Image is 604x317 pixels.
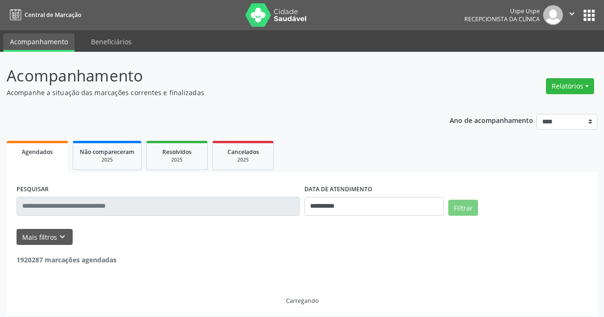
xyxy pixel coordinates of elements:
a: Acompanhamento [3,33,75,52]
label: DATA DE ATENDIMENTO [304,182,372,197]
div: 2025 [219,156,267,163]
a: Central de Marcação [7,7,81,23]
a: Beneficiários [84,33,138,50]
button: Mais filtroskeyboard_arrow_down [17,229,73,245]
div: 2025 [80,156,134,163]
span: Agendados [22,148,53,156]
button: Filtrar [448,200,478,216]
p: Acompanhamento [7,64,420,88]
button:  [563,5,581,25]
div: 2025 [153,156,201,163]
i: keyboard_arrow_down [57,232,67,242]
button: Relatórios [546,78,594,94]
button: apps [581,7,597,24]
span: Não compareceram [80,148,134,156]
div: Carregando [286,297,319,305]
label: PESQUISAR [17,182,49,197]
span: Central de Marcação [25,11,81,19]
div: Uspe Uspe [464,7,540,15]
p: Ano de acompanhamento [450,114,533,126]
p: Acompanhe a situação das marcações correntes e finalizadas [7,88,420,98]
strong: 1920287 marcações agendadas [17,255,117,264]
span: Cancelados [227,148,259,156]
i:  [567,8,577,19]
span: Resolvidos [162,148,192,156]
span: Recepcionista da clínica [464,15,540,23]
img: img [543,5,563,25]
